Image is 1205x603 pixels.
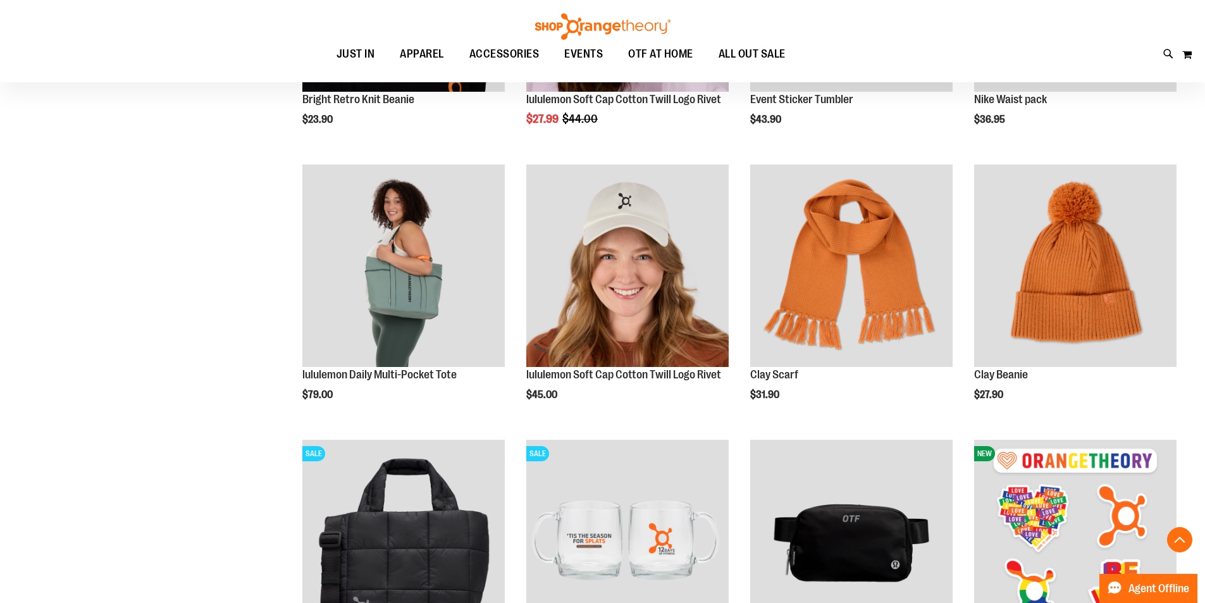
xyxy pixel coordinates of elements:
[526,165,729,367] img: Main view of 2024 Convention lululemon Soft Cap Cotton Twill Logo Rivet
[526,93,721,106] a: lululemon Soft Cap Cotton Twill Logo Rivet
[744,158,959,433] div: product
[750,165,953,369] a: Clay Scarf
[526,389,559,401] span: $45.00
[750,114,783,125] span: $43.90
[750,368,798,381] a: Clay Scarf
[750,389,781,401] span: $31.90
[974,165,1177,369] a: Clay Beanie
[520,158,735,433] div: product
[533,13,672,40] img: Shop Orangetheory
[974,114,1007,125] span: $36.95
[302,368,457,381] a: lululemon Daily Multi-Pocket Tote
[302,114,335,125] span: $23.90
[562,113,600,125] span: $44.00
[750,165,953,367] img: Clay Scarf
[337,40,375,68] span: JUST IN
[1099,574,1197,603] button: Agent Offline
[628,40,693,68] span: OTF AT HOME
[526,113,560,125] span: $27.99
[302,165,505,369] a: Main view of 2024 Convention lululemon Daily Multi-Pocket Tote
[1128,583,1189,595] span: Agent Offline
[719,40,786,68] span: ALL OUT SALE
[526,368,721,381] a: lululemon Soft Cap Cotton Twill Logo Rivet
[974,389,1005,401] span: $27.90
[526,165,729,369] a: Main view of 2024 Convention lululemon Soft Cap Cotton Twill Logo Rivet
[526,446,549,461] span: SALE
[302,93,414,106] a: Bright Retro Knit Beanie
[974,165,1177,367] img: Clay Beanie
[750,93,853,106] a: Event Sticker Tumbler
[974,446,995,461] span: NEW
[974,368,1028,381] a: Clay Beanie
[974,93,1047,106] a: Nike Waist pack
[296,158,511,433] div: product
[564,40,603,68] span: EVENTS
[400,40,444,68] span: APPAREL
[968,158,1183,433] div: product
[302,165,505,367] img: Main view of 2024 Convention lululemon Daily Multi-Pocket Tote
[1167,527,1192,552] button: Back To Top
[302,446,325,461] span: SALE
[469,40,540,68] span: ACCESSORIES
[302,389,335,401] span: $79.00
